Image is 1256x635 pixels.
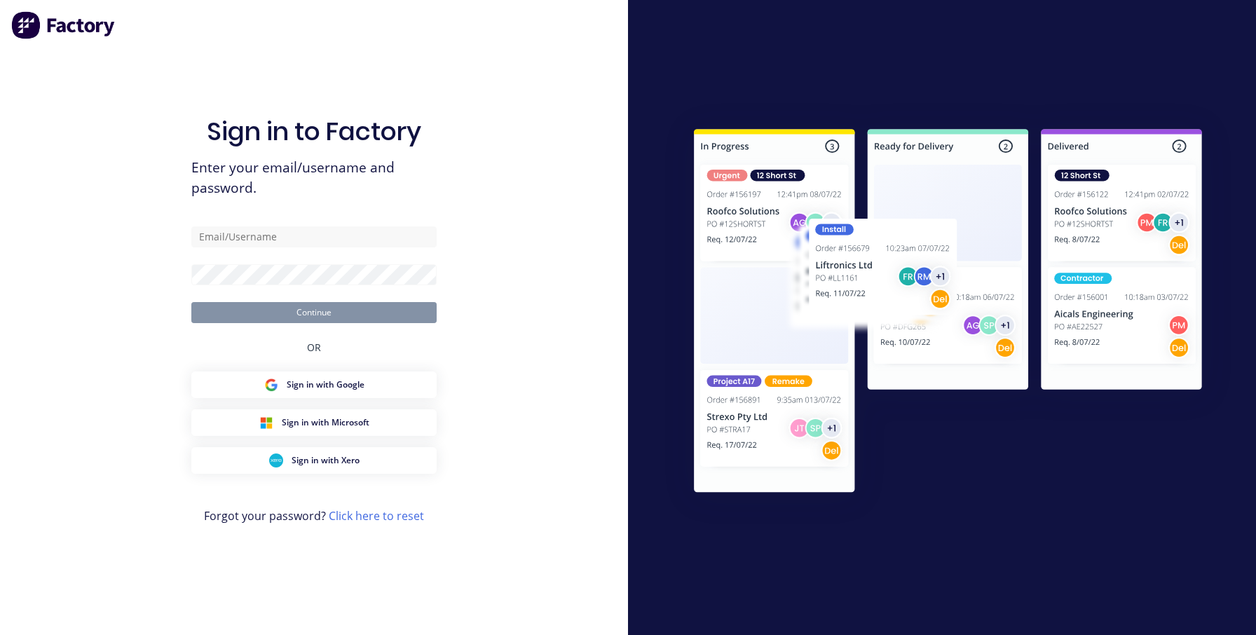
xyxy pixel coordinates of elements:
[282,416,369,429] span: Sign in with Microsoft
[191,409,437,436] button: Microsoft Sign inSign in with Microsoft
[191,302,437,323] button: Continue
[191,371,437,398] button: Google Sign inSign in with Google
[287,378,364,391] span: Sign in with Google
[269,453,283,467] img: Xero Sign in
[259,416,273,430] img: Microsoft Sign in
[191,226,437,247] input: Email/Username
[292,454,360,467] span: Sign in with Xero
[191,447,437,474] button: Xero Sign inSign in with Xero
[264,378,278,392] img: Google Sign in
[207,116,421,146] h1: Sign in to Factory
[191,158,437,198] span: Enter your email/username and password.
[329,508,424,524] a: Click here to reset
[307,323,321,371] div: OR
[204,507,424,524] span: Forgot your password?
[663,101,1233,526] img: Sign in
[11,11,116,39] img: Factory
